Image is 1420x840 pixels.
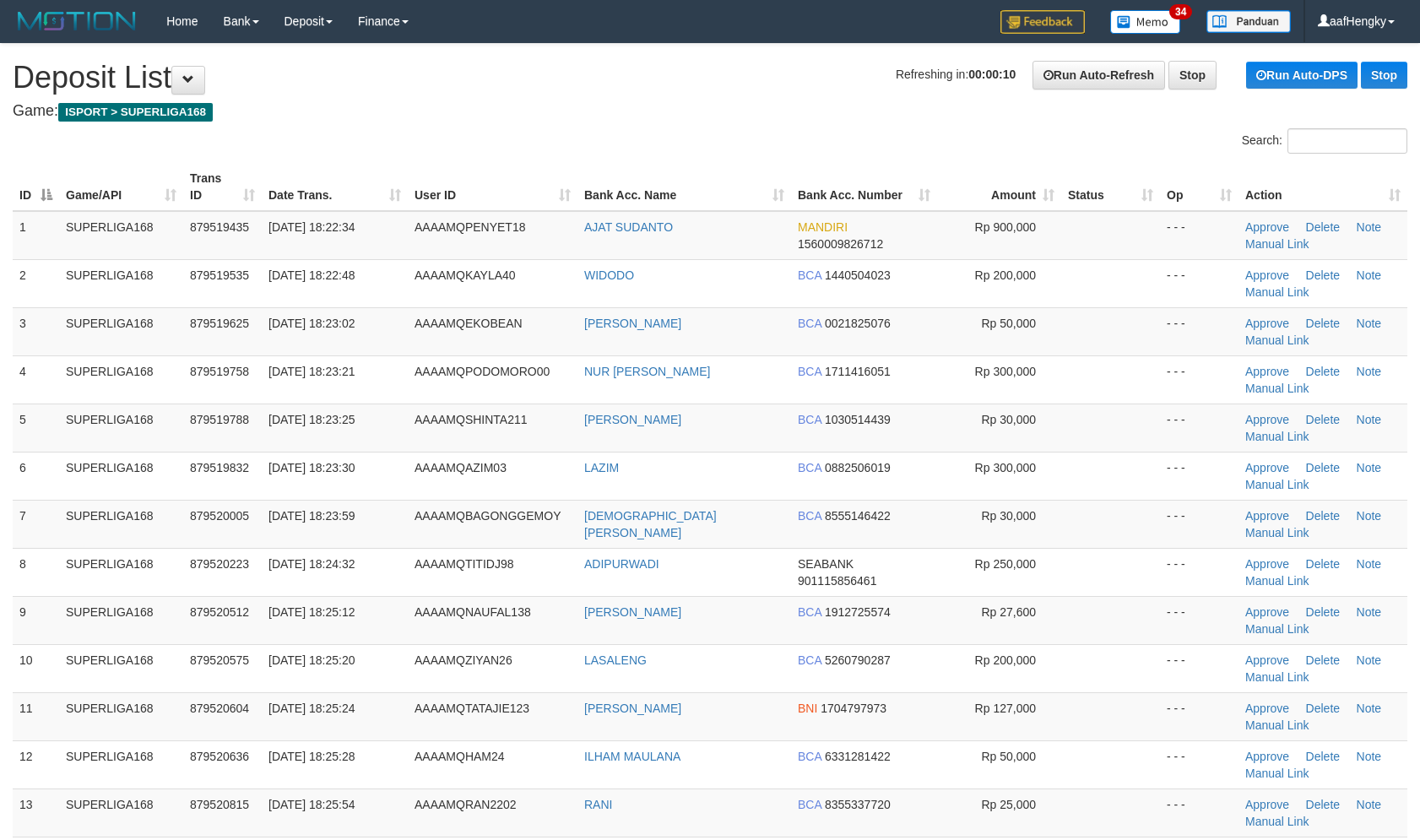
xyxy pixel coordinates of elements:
[1357,798,1382,811] a: Note
[968,68,1016,81] strong: 00:00:10
[1206,10,1291,33] img: panduan.png
[268,653,355,667] span: [DATE] 18:25:20
[415,557,513,571] span: AAAAMQTITIDJ98
[1245,557,1289,571] a: Approve
[1160,307,1238,355] td: - - -
[1306,268,1340,282] a: Delete
[58,103,213,122] span: ISPORT > SUPERLIGA168
[1306,365,1340,378] a: Delete
[1357,268,1382,282] a: Note
[59,452,183,500] td: SUPERLIGA168
[1245,798,1289,811] a: Approve
[190,220,249,234] span: 879519435
[13,355,59,404] td: 4
[825,509,891,523] span: Copy 8555146422 to clipboard
[981,317,1036,330] span: Rp 50,000
[798,317,821,330] span: BCA
[190,750,249,763] span: 879520636
[268,461,355,474] span: [DATE] 18:23:30
[1306,509,1340,523] a: Delete
[1306,220,1340,234] a: Delete
[1160,404,1238,452] td: - - -
[1361,62,1407,89] a: Stop
[975,268,1036,282] span: Rp 200,000
[798,653,821,667] span: BCA
[408,163,577,211] th: User ID: activate to sort column ascending
[1245,622,1309,636] a: Manual Link
[1160,355,1238,404] td: - - -
[981,750,1036,763] span: Rp 50,000
[1357,413,1382,426] a: Note
[268,365,355,378] span: [DATE] 18:23:21
[1245,653,1289,667] a: Approve
[59,259,183,307] td: SUPERLIGA168
[1245,702,1289,715] a: Approve
[584,798,612,811] a: RANI
[584,653,647,667] a: LASALENG
[13,548,59,596] td: 8
[190,605,249,619] span: 879520512
[1245,605,1289,619] a: Approve
[798,798,821,811] span: BCA
[825,798,891,811] span: Copy 8355337720 to clipboard
[1245,478,1309,491] a: Manual Link
[415,365,550,378] span: AAAAMQPODOMORO00
[59,211,183,260] td: SUPERLIGA168
[1357,653,1382,667] a: Note
[1357,317,1382,330] a: Note
[59,500,183,548] td: SUPERLIGA168
[190,557,249,571] span: 879520223
[1306,317,1340,330] a: Delete
[798,220,848,234] span: MANDIRI
[13,61,1407,95] h1: Deposit List
[1306,702,1340,715] a: Delete
[798,750,821,763] span: BCA
[584,220,673,234] a: AJAT SUDANTO
[584,509,717,539] a: [DEMOGRAPHIC_DATA][PERSON_NAME]
[13,740,59,789] td: 12
[584,461,619,474] a: LAZIM
[13,259,59,307] td: 2
[190,268,249,282] span: 879519535
[821,702,886,715] span: Copy 1704797973 to clipboard
[415,461,507,474] span: AAAAMQAZIM03
[1160,596,1238,644] td: - - -
[1245,413,1289,426] a: Approve
[584,750,680,763] a: ILHAM MAULANA
[798,268,821,282] span: BCA
[1160,740,1238,789] td: - - -
[1160,789,1238,837] td: - - -
[268,220,355,234] span: [DATE] 18:22:34
[825,268,891,282] span: Copy 1440504023 to clipboard
[1357,702,1382,715] a: Note
[415,750,505,763] span: AAAAMQHAM24
[59,355,183,404] td: SUPERLIGA168
[1245,430,1309,443] a: Manual Link
[268,702,355,715] span: [DATE] 18:25:24
[1306,653,1340,667] a: Delete
[13,307,59,355] td: 3
[415,220,526,234] span: AAAAMQPENYET18
[1246,62,1358,89] a: Run Auto-DPS
[268,317,355,330] span: [DATE] 18:23:02
[13,211,59,260] td: 1
[1245,574,1309,588] a: Manual Link
[415,413,528,426] span: AAAAMQSHINTA211
[1245,268,1289,282] a: Approve
[59,596,183,644] td: SUPERLIGA168
[1242,128,1407,154] label: Search:
[268,605,355,619] span: [DATE] 18:25:12
[1306,750,1340,763] a: Delete
[415,702,529,715] span: AAAAMQTATAJIE123
[1110,10,1181,34] img: Button%20Memo.svg
[825,413,891,426] span: Copy 1030514439 to clipboard
[1245,815,1309,828] a: Manual Link
[13,404,59,452] td: 5
[798,237,883,251] span: Copy 1560009826712 to clipboard
[1306,557,1340,571] a: Delete
[981,605,1036,619] span: Rp 27,600
[1357,509,1382,523] a: Note
[59,163,183,211] th: Game/API: activate to sort column ascending
[268,798,355,811] span: [DATE] 18:25:54
[975,461,1036,474] span: Rp 300,000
